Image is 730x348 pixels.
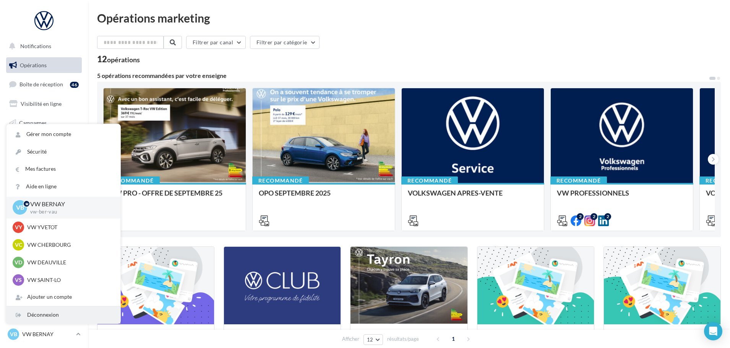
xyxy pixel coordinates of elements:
span: Boîte de réception [19,81,63,87]
div: 5 opérations recommandées par votre enseigne [97,73,709,79]
div: Open Intercom Messenger [704,322,722,340]
a: Sécurité [6,143,120,160]
div: Recommandé [550,176,607,185]
a: VB VW BERNAY [6,327,82,342]
p: VW BERNAY [22,330,73,338]
button: Notifications [5,38,80,54]
div: 2 [590,213,597,220]
div: OPO SEPTEMBRE 2025 [259,189,389,204]
span: Visibilité en ligne [21,100,62,107]
span: résultats/page [387,335,419,343]
a: Boîte de réception46 [5,76,83,92]
a: Visibilité en ligne [5,96,83,112]
div: VW PRO - OFFRE DE SEPTEMBRE 25 [110,189,240,204]
p: VW SAINT-LO [27,276,111,284]
div: Déconnexion [6,306,120,324]
div: Recommandé [103,176,160,185]
div: 46 [70,82,79,88]
span: VD [15,259,22,266]
a: Campagnes [5,115,83,131]
div: Opérations marketing [97,12,721,24]
span: VB [10,330,17,338]
p: VW YVETOT [27,223,111,231]
a: Mes factures [6,160,120,178]
span: VB [16,203,24,212]
a: Opérations [5,57,83,73]
span: Opérations [20,62,47,68]
div: 12 [97,55,140,63]
a: PLV et print personnalisable [5,191,83,213]
p: VW DEAUVILLE [27,259,111,266]
a: Médiathèque [5,153,83,169]
div: Recommandé [401,176,458,185]
div: opérations [107,56,140,63]
div: VOLKSWAGEN APRES-VENTE [408,189,538,204]
div: 2 [577,213,584,220]
span: VS [15,276,22,284]
a: Gérer mon compte [6,126,120,143]
div: Recommandé [252,176,309,185]
span: VY [15,223,22,231]
p: vw-ber-vau [30,209,108,215]
div: 2 [604,213,611,220]
span: VC [15,241,22,249]
button: Filtrer par canal [186,36,246,49]
span: 12 [367,337,373,343]
span: 1 [447,333,459,345]
a: Campagnes DataOnDemand [5,216,83,239]
span: Campagnes [19,119,47,126]
a: Aide en ligne [6,178,120,195]
p: VW CHERBOURG [27,241,111,249]
p: VW BERNAY [30,200,108,209]
span: Afficher [342,335,359,343]
div: Ajouter un compte [6,288,120,306]
button: Filtrer par catégorie [250,36,320,49]
button: 12 [363,334,383,345]
span: Notifications [20,43,51,49]
div: VW PROFESSIONNELS [557,189,687,204]
a: Contacts [5,134,83,150]
a: Calendrier [5,172,83,188]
